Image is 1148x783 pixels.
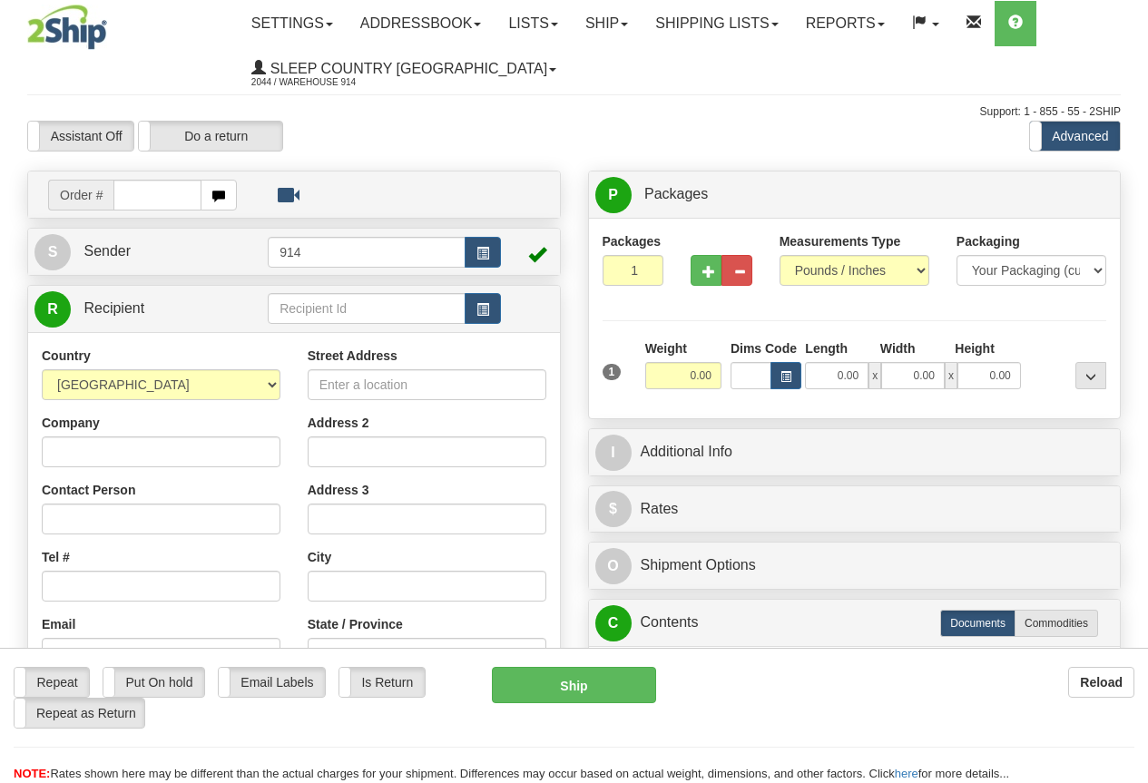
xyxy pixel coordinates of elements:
[308,369,546,400] input: Enter a location
[940,610,1016,637] label: Documents
[15,668,89,697] label: Repeat
[1080,675,1123,690] b: Reload
[731,339,796,357] label: Dims Code
[34,234,71,270] span: S
[268,237,466,268] input: Sender Id
[1068,667,1134,698] button: Reload
[103,668,204,697] label: Put On hold
[308,347,397,365] label: Street Address
[15,699,144,728] label: Repeat as Return
[42,481,135,499] label: Contact Person
[572,1,642,46] a: Ship
[957,232,1020,250] label: Packaging
[595,176,1114,213] a: P Packages
[27,5,107,50] img: logo2044.jpg
[339,668,425,697] label: Is Return
[28,122,133,151] label: Assistant Off
[642,1,791,46] a: Shipping lists
[595,547,1114,584] a: OShipment Options
[595,604,1114,641] a: CContents
[895,767,918,780] a: here
[238,1,347,46] a: Settings
[1075,362,1106,389] div: ...
[251,73,388,92] span: 2044 / Warehouse 914
[83,300,144,316] span: Recipient
[603,364,622,380] span: 1
[595,177,632,213] span: P
[1030,122,1120,151] label: Advanced
[1015,610,1098,637] label: Commodities
[595,548,632,584] span: O
[492,667,656,703] button: Ship
[219,668,325,697] label: Email Labels
[238,46,570,92] a: Sleep Country [GEOGRAPHIC_DATA] 2044 / Warehouse 914
[880,339,916,357] label: Width
[780,232,901,250] label: Measurements Type
[945,362,957,389] span: x
[595,605,632,641] span: C
[42,615,75,633] label: Email
[308,615,403,633] label: State / Province
[308,548,331,566] label: City
[595,491,632,527] span: $
[27,104,1121,120] div: Support: 1 - 855 - 55 - 2SHIP
[42,548,70,566] label: Tel #
[139,122,282,151] label: Do a return
[308,414,369,432] label: Address 2
[34,290,242,328] a: R Recipient
[1106,299,1146,484] iframe: chat widget
[495,1,571,46] a: Lists
[644,186,708,201] span: Packages
[603,232,662,250] label: Packages
[83,243,131,259] span: Sender
[34,291,71,328] span: R
[347,1,496,46] a: Addressbook
[595,435,632,471] span: I
[268,293,466,324] input: Recipient Id
[595,491,1114,528] a: $Rates
[805,339,848,357] label: Length
[34,233,268,270] a: S Sender
[868,362,881,389] span: x
[14,767,50,780] span: NOTE:
[595,434,1114,471] a: IAdditional Info
[645,339,687,357] label: Weight
[266,61,547,76] span: Sleep Country [GEOGRAPHIC_DATA]
[792,1,898,46] a: Reports
[42,347,91,365] label: Country
[955,339,995,357] label: Height
[42,414,100,432] label: Company
[48,180,113,210] span: Order #
[308,481,369,499] label: Address 3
